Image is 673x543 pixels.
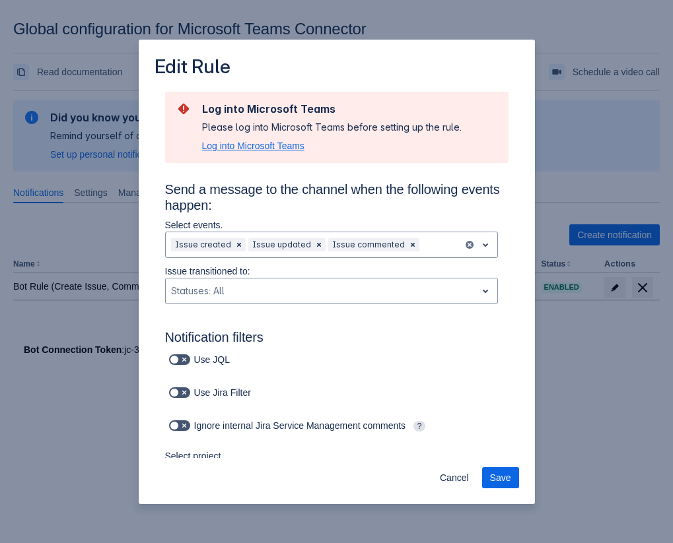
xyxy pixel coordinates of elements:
h3: Notification filters [165,329,509,350]
div: Issue updated [248,238,312,251]
div: Remove Issue commented [406,238,419,251]
p: Select project. [165,449,310,463]
div: Remove Issue updated [312,238,326,251]
h3: Edit Rule [155,55,230,81]
span: Clear [234,240,244,250]
span: ? [413,421,426,431]
span: open [478,283,493,299]
div: Issue created [171,238,232,251]
button: Log into Microsoft Teams [202,139,304,152]
h2: Log into Microsoft Teams [202,102,462,115]
div: Use JQL [165,350,253,369]
button: clear [464,240,475,250]
span: Clear [407,240,418,250]
div: Use Jira Filter [165,383,269,402]
h3: Send a message to the channel when the following events happen: [165,181,509,218]
span: Cancel [440,467,469,488]
div: Remove Issue created [232,238,246,251]
span: Clear [314,240,324,250]
span: Save [490,467,511,488]
p: Issue transitioned to: [165,265,498,278]
div: Ignore internal Jira Service Management comments [165,416,482,435]
button: Cancel [432,467,477,488]
div: Issue commented [328,238,406,251]
span: open [478,237,493,253]
button: Save [482,467,519,488]
span: error [176,101,192,117]
p: Select events. [165,218,498,232]
div: Please log into Microsoft Teams before setting up the rule. [202,121,462,134]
